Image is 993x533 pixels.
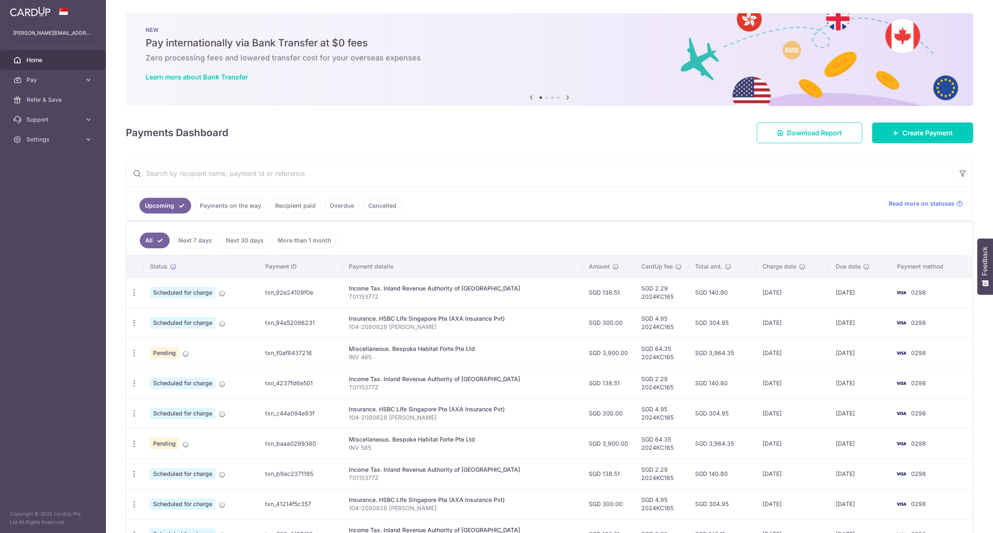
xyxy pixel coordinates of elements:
img: Bank transfer banner [126,13,973,106]
td: SGD 304.95 [688,398,756,428]
td: SGD 300.00 [582,307,635,338]
td: [DATE] [829,338,890,368]
td: txn_c44a094e93f [259,398,342,428]
td: SGD 300.00 [582,489,635,519]
td: SGD 140.80 [688,368,756,398]
img: CardUp [10,7,50,17]
span: Scheduled for charge [150,317,216,329]
td: SGD 3,964.35 [688,338,756,368]
div: Insurance. HSBC LIfe Singapore Pte (AXA Insurance Pvt) [349,315,576,323]
span: CardUp fee [641,262,673,271]
td: [DATE] [756,459,829,489]
a: Next 30 days [221,233,269,248]
td: SGD 2.29 2024KC165 [635,277,688,307]
button: Feedback - Show survey [977,238,993,295]
p: T0115377Z [349,293,576,301]
a: Download Report [757,122,862,143]
td: SGD 4.95 2024KC165 [635,398,688,428]
div: Miscellaneous. Bespoke Habitat Forte Pte Ltd [349,345,576,353]
a: More than 1 month [272,233,337,248]
td: [DATE] [756,489,829,519]
a: Learn more about Bank Transfer [146,73,248,81]
td: txn_b9ac2371195 [259,459,342,489]
span: Scheduled for charge [150,287,216,298]
img: Bank Card [893,378,909,388]
td: SGD 140.80 [688,277,756,307]
td: SGD 138.51 [582,459,635,489]
img: Bank Card [893,408,909,418]
span: Pending [150,438,179,449]
img: Bank Card [893,499,909,509]
div: Income Tax. Inland Revenue Authority of [GEOGRAPHIC_DATA] [349,466,576,474]
th: Payment details [342,256,582,277]
span: Total amt. [695,262,722,271]
p: T0115377Z [349,383,576,391]
span: 0298 [911,349,926,356]
span: Amount [589,262,610,271]
span: Pending [150,347,179,359]
div: Insurance. HSBC LIfe Singapore Pte (AXA Insurance Pvt) [349,405,576,413]
td: txn_41214f5c357 [259,489,342,519]
td: SGD 304.95 [688,307,756,338]
img: Bank Card [893,439,909,449]
a: All [140,233,170,248]
span: Home [26,56,81,64]
td: SGD 4.95 2024KC165 [635,489,688,519]
td: SGD 2.29 2024KC165 [635,459,688,489]
span: 0298 [911,410,926,417]
a: Cancelled [363,198,402,214]
span: Scheduled for charge [150,408,216,419]
h5: Pay internationally via Bank Transfer at $0 fees [146,36,953,50]
a: Read more on statuses [889,199,963,208]
p: 104-2080828 [PERSON_NAME] [349,504,576,512]
span: 0298 [911,379,926,387]
a: Next 7 days [173,233,217,248]
span: 0298 [911,440,926,447]
span: Download Report [787,128,842,138]
span: Feedback [981,247,989,276]
td: [DATE] [756,398,829,428]
span: Read more on statuses [889,199,955,208]
div: Income Tax. Inland Revenue Authority of [GEOGRAPHIC_DATA] [349,375,576,383]
span: Charge date [763,262,796,271]
h4: Payments Dashboard [126,125,228,140]
th: Payment ID [259,256,342,277]
span: 0298 [911,470,926,477]
a: Payments on the way [194,198,266,214]
a: Upcoming [139,198,191,214]
td: SGD 138.51 [582,277,635,307]
th: Payment method [890,256,972,277]
td: SGD 3,964.35 [688,428,756,459]
td: SGD 300.00 [582,398,635,428]
span: Scheduled for charge [150,468,216,480]
span: Due date [836,262,861,271]
span: 0298 [911,500,926,507]
td: [DATE] [829,489,890,519]
p: T0115377Z [349,474,576,482]
td: txn_baaa0299380 [259,428,342,459]
td: [DATE] [829,307,890,338]
p: INV 465 [349,353,576,361]
td: SGD 3,900.00 [582,428,635,459]
td: txn_f0af8437216 [259,338,342,368]
p: 104-2080828 [PERSON_NAME] [349,323,576,331]
a: Overdue [324,198,360,214]
span: Settings [26,135,81,144]
h6: Zero processing fees and lowered transfer cost for your overseas expenses [146,53,953,63]
td: SGD 3,900.00 [582,338,635,368]
td: SGD 64.35 2024KC165 [635,338,688,368]
span: Pay [26,76,81,84]
td: SGD 4.95 2024KC165 [635,307,688,338]
p: [PERSON_NAME][EMAIL_ADDRESS][DOMAIN_NAME] [13,29,93,37]
input: Search by recipient name, payment id or reference [126,160,953,187]
img: Bank Card [893,318,909,328]
td: SGD 2.29 2024KC165 [635,368,688,398]
a: Create Payment [872,122,973,143]
td: [DATE] [829,459,890,489]
img: Bank Card [893,469,909,479]
td: SGD 304.95 [688,489,756,519]
div: Miscellaneous. Bespoke Habitat Forte Pte Ltd [349,435,576,444]
p: INV 585 [349,444,576,452]
img: Bank Card [893,348,909,358]
td: SGD 140.80 [688,459,756,489]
